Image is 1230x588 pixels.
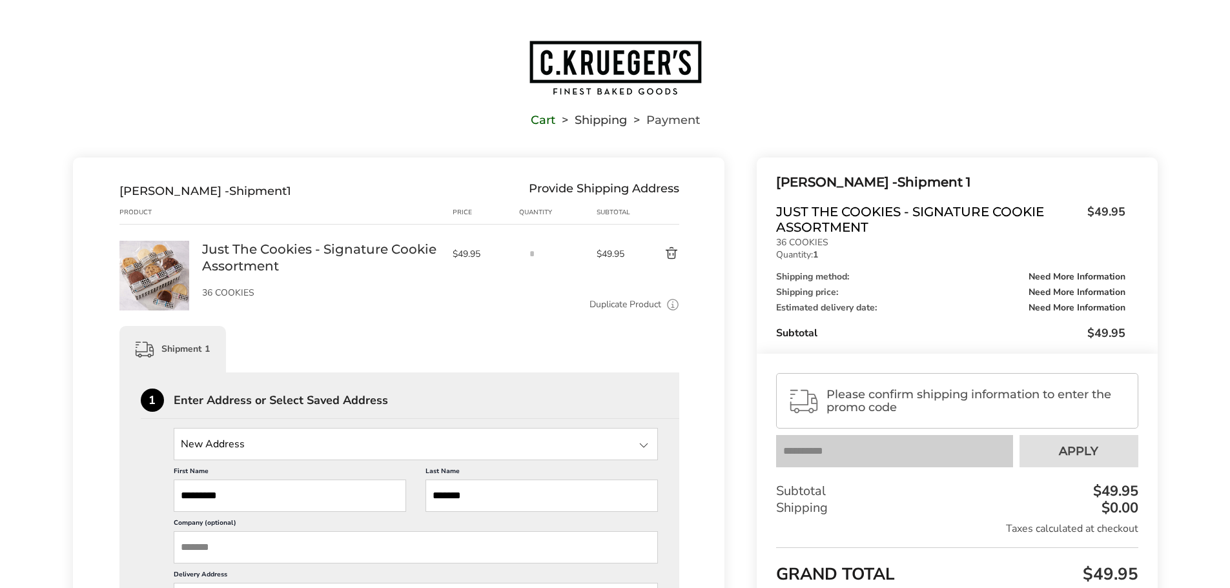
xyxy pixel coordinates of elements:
input: Last Name [425,480,658,512]
input: Quantity input [519,241,545,267]
span: $49.95 [1081,204,1125,232]
div: Quantity [519,207,597,218]
span: Just The Cookies - Signature Cookie Assortment [776,204,1080,235]
div: Subtotal [597,207,634,218]
div: Shipment 1 [119,326,226,372]
span: $49.95 [1087,325,1125,341]
span: Need More Information [1029,288,1125,297]
div: Enter Address or Select Saved Address [174,394,680,406]
span: [PERSON_NAME] - [119,184,229,198]
strong: 1 [813,248,818,261]
div: 1 [141,389,164,412]
label: First Name [174,467,406,480]
div: Shipping [776,500,1138,516]
a: Just The Cookies - Signature Cookie Assortment [202,241,440,274]
div: $49.95 [1090,484,1138,498]
input: State [174,428,659,460]
a: Just The Cookies - Signature Cookie Assortment [119,240,189,252]
label: Last Name [425,467,658,480]
span: Need More Information [1029,272,1125,281]
label: Delivery Address [174,570,659,583]
span: Need More Information [1029,303,1125,312]
span: $49.95 [453,248,513,260]
div: Estimated delivery date: [776,303,1125,312]
img: C.KRUEGER'S [528,39,702,96]
a: Go to home page [73,39,1158,96]
div: Subtotal [776,483,1138,500]
li: Shipping [555,116,627,125]
div: Provide Shipping Address [529,184,679,198]
input: First Name [174,480,406,512]
span: $49.95 [1080,563,1138,585]
a: Cart [531,116,555,125]
span: Payment [646,116,700,125]
div: Shipping price: [776,288,1125,297]
div: Taxes calculated at checkout [776,522,1138,536]
input: Company [174,531,659,563]
p: 36 COOKIES [202,289,440,298]
a: Just The Cookies - Signature Cookie Assortment$49.95 [776,204,1125,235]
div: Shipment [119,184,291,198]
button: Apply [1020,435,1138,467]
button: Delete product [634,246,679,261]
a: Duplicate Product [589,298,661,312]
label: Company (optional) [174,518,659,531]
div: Price [453,207,520,218]
div: Subtotal [776,325,1125,341]
div: Shipment 1 [776,172,1125,193]
span: $49.95 [597,248,634,260]
span: Apply [1059,445,1098,457]
span: Please confirm shipping information to enter the promo code [826,388,1126,414]
span: [PERSON_NAME] - [776,174,897,190]
p: Quantity: [776,250,1125,259]
div: $0.00 [1098,501,1138,515]
span: 1 [287,184,291,198]
p: 36 COOKIES [776,238,1125,247]
img: Just The Cookies - Signature Cookie Assortment [119,241,189,310]
div: Product [119,207,202,218]
div: Shipping method: [776,272,1125,281]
